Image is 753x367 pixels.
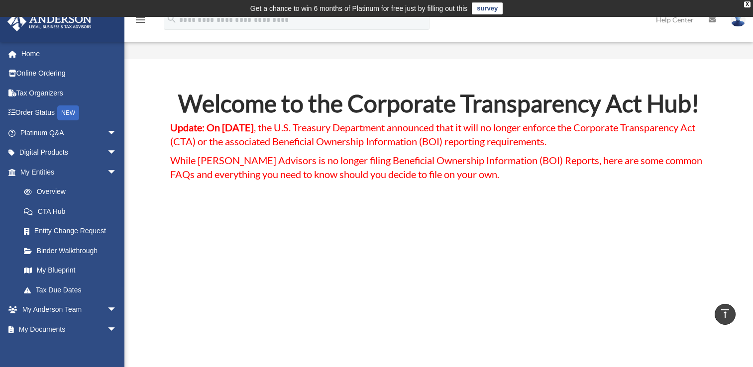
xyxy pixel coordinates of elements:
[107,123,127,143] span: arrow_drop_down
[107,162,127,183] span: arrow_drop_down
[14,280,132,300] a: Tax Due Dates
[7,319,132,339] a: My Documentsarrow_drop_down
[744,1,751,7] div: close
[7,300,132,320] a: My Anderson Teamarrow_drop_down
[719,308,731,320] i: vertical_align_top
[14,221,132,241] a: Entity Change Request
[134,14,146,26] i: menu
[7,123,132,143] a: Platinum Q&Aarrow_drop_down
[4,12,95,31] img: Anderson Advisors Platinum Portal
[731,12,746,27] img: User Pic
[7,143,132,163] a: Digital Productsarrow_drop_down
[170,121,254,133] strong: Update: On [DATE]
[166,13,177,24] i: search
[715,304,736,325] a: vertical_align_top
[107,143,127,163] span: arrow_drop_down
[7,44,132,64] a: Home
[250,2,468,14] div: Get a chance to win 6 months of Platinum for free just by filling out this
[134,17,146,26] a: menu
[57,105,79,120] div: NEW
[14,241,132,261] a: Binder Walkthrough
[7,64,132,84] a: Online Ordering
[170,121,695,147] span: , the U.S. Treasury Department announced that it will no longer enforce the Corporate Transparenc...
[7,103,132,123] a: Order StatusNEW
[14,261,132,280] a: My Blueprint
[170,92,708,120] h2: Welcome to the Corporate Transparency Act Hub!
[14,182,132,202] a: Overview
[14,201,127,221] a: CTA Hub
[472,2,503,14] a: survey
[170,154,702,180] span: While [PERSON_NAME] Advisors is no longer filing Beneficial Ownership Information (BOI) Reports, ...
[7,83,132,103] a: Tax Organizers
[107,300,127,320] span: arrow_drop_down
[107,319,127,340] span: arrow_drop_down
[7,162,132,182] a: My Entitiesarrow_drop_down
